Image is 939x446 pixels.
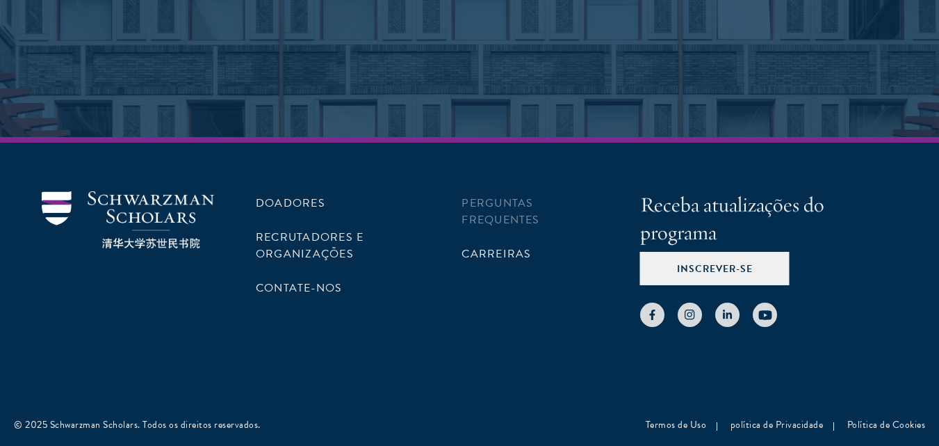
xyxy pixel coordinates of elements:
[677,262,753,276] font: Inscrever-se
[640,252,790,285] button: Inscrever-se
[730,417,824,432] a: política de Privacidade
[42,191,214,249] img: Bolsistas Schwarzman
[462,246,531,262] a: Carreiras
[646,417,707,432] a: Termos de Uso
[256,280,343,296] a: Contate-nos
[640,191,824,246] font: Receba atualizações do programa
[14,417,261,432] font: © 2025 Schwarzman Scholars. Todos os direitos reservados.
[256,229,364,262] a: Recrutadores e Organizações
[847,417,926,432] a: Política de Cookies
[462,195,539,228] a: Perguntas frequentes
[256,195,325,212] a: Doadores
